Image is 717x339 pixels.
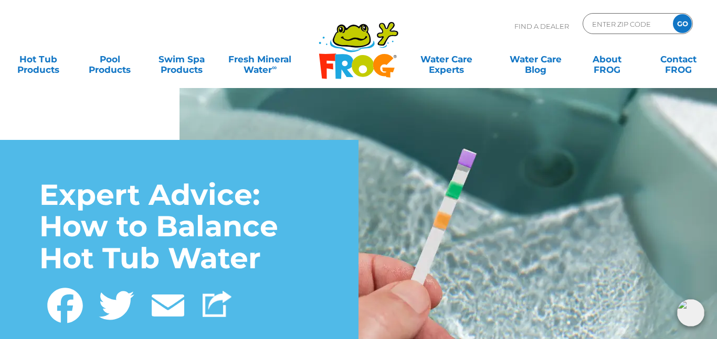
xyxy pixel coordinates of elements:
p: Find A Dealer [514,13,569,39]
a: Email [142,282,194,325]
a: Water CareBlog [508,49,563,70]
a: Fresh MineralWater∞ [225,49,295,70]
input: GO [673,14,692,33]
img: Share [203,291,231,317]
a: ContactFROG [651,49,707,70]
a: Facebook [39,282,91,325]
a: Twitter [91,282,142,325]
a: PoolProducts [82,49,138,70]
a: AboutFROG [579,49,635,70]
sup: ∞ [272,63,277,71]
img: openIcon [677,299,704,326]
a: Swim SpaProducts [154,49,209,70]
input: Zip Code Form [591,16,662,31]
a: Hot TubProducts [10,49,66,70]
h1: Expert Advice: How to Balance Hot Tub Water [39,179,319,275]
a: Water CareExperts [401,49,491,70]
